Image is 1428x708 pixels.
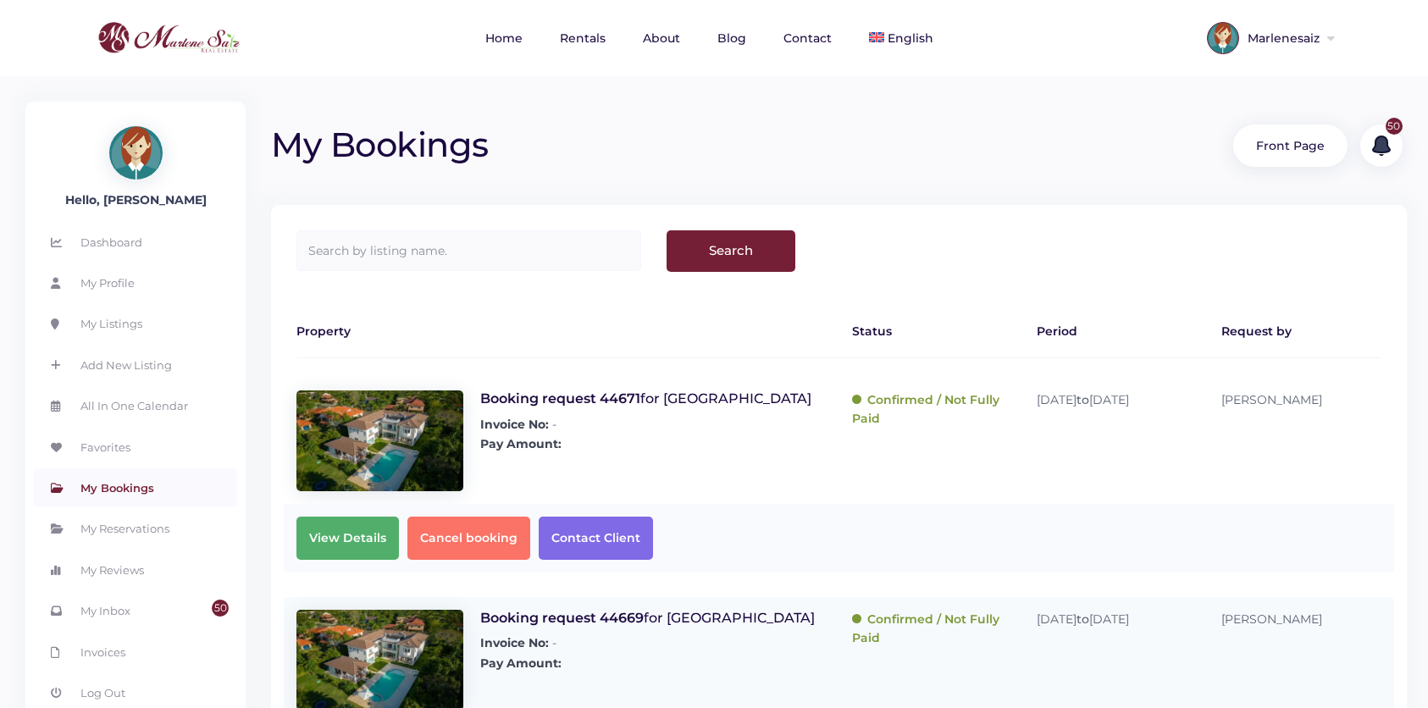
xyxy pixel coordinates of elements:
a: All In One Calendar [34,386,237,425]
span: Pay Amount: [480,655,562,671]
a: Front page [1256,138,1325,153]
div: 50 [212,600,229,617]
a: Add New Listing [34,346,237,384]
a: 50 [1372,144,1391,159]
span: Contact Client [539,517,653,559]
a: My Profile [34,263,237,302]
a: [GEOGRAPHIC_DATA] [667,610,815,626]
input: Search [667,230,795,271]
div: Status [839,322,1024,340]
h1: My Bookings [271,110,1214,167]
a: My Reviews [34,550,237,589]
span: Marlenesaiz [1239,32,1324,44]
div: [DATE] [DATE] [1024,390,1209,409]
div: Period [1024,322,1209,340]
img: image [296,390,463,491]
span: English [888,30,933,46]
div: [PERSON_NAME] [1209,390,1393,409]
span: Confirmed / Not Fully Paid [852,392,999,426]
a: Favorites [34,428,237,467]
span: View Details [296,517,399,559]
div: [PERSON_NAME] [1209,610,1393,628]
a: Invoices [34,633,237,672]
a: Dashboard [34,223,237,262]
span: Confirmed / Not Fully Paid [852,611,999,645]
div: [DATE] [DATE] [1024,610,1209,628]
a: 50My Inbox [34,591,237,630]
div: Property [284,322,839,340]
strong: for [640,390,660,407]
div: Hello, [PERSON_NAME] [25,191,246,209]
div: 50 [1386,118,1403,135]
strong: to [1077,611,1089,627]
a: My Reservations [34,509,237,548]
span: Invoice No: [480,417,549,432]
input: Search by listing name. [296,230,641,271]
img: logo [93,18,244,58]
a: My Listings [34,304,237,343]
a: [GEOGRAPHIC_DATA] [663,390,811,407]
h4: Booking request 44671 [463,390,826,408]
strong: to [1077,392,1089,407]
span: Invoice No: [480,635,549,650]
span: Cancel booking [407,517,530,559]
span: - [552,635,556,650]
h4: Booking request 44669 [463,610,826,628]
span: - [552,417,556,432]
div: Request by [1209,322,1393,340]
strong: for [644,610,663,626]
a: My Bookings [34,468,237,507]
span: Pay Amount: [480,436,562,451]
